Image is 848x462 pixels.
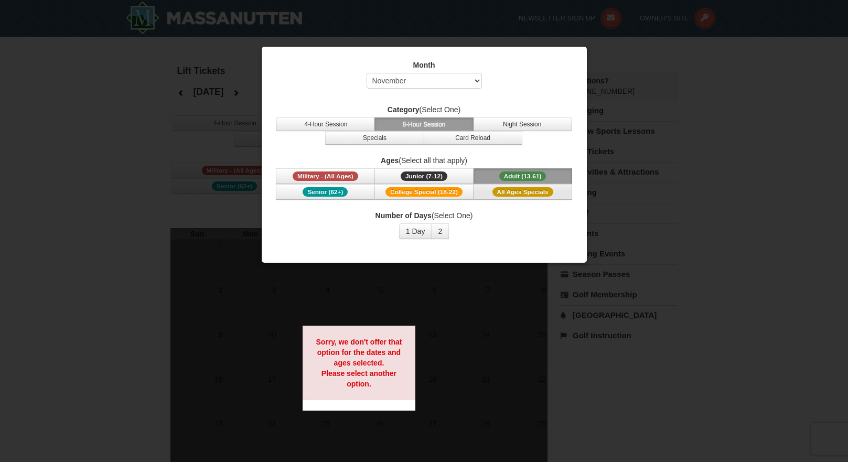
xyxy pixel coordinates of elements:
[474,184,572,200] button: All Ages Specials
[276,117,375,131] button: 4-Hour Session
[492,187,553,197] span: All Ages Specials
[374,168,473,184] button: Junior (7-12)
[276,184,374,200] button: Senior (62+)
[275,104,574,115] label: (Select One)
[388,105,420,114] strong: Category
[316,338,402,388] strong: Sorry, we don't offer that option for the dates and ages selected. Please select another option.
[276,168,374,184] button: Military - (All Ages)
[424,131,522,145] button: Card Reload
[325,131,424,145] button: Specials
[293,171,358,181] span: Military - (All Ages)
[275,210,574,221] label: (Select One)
[385,187,463,197] span: College Special (18-22)
[374,184,473,200] button: College Special (18-22)
[399,223,432,239] button: 1 Day
[375,211,432,220] strong: Number of Days
[401,171,447,181] span: Junior (7-12)
[303,187,348,197] span: Senior (62+)
[473,117,572,131] button: Night Session
[413,61,435,69] strong: Month
[431,223,449,239] button: 2
[499,171,546,181] span: Adult (13-61)
[381,156,399,165] strong: Ages
[275,155,574,166] label: (Select all that apply)
[474,168,572,184] button: Adult (13-61)
[374,117,473,131] button: 8-Hour Session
